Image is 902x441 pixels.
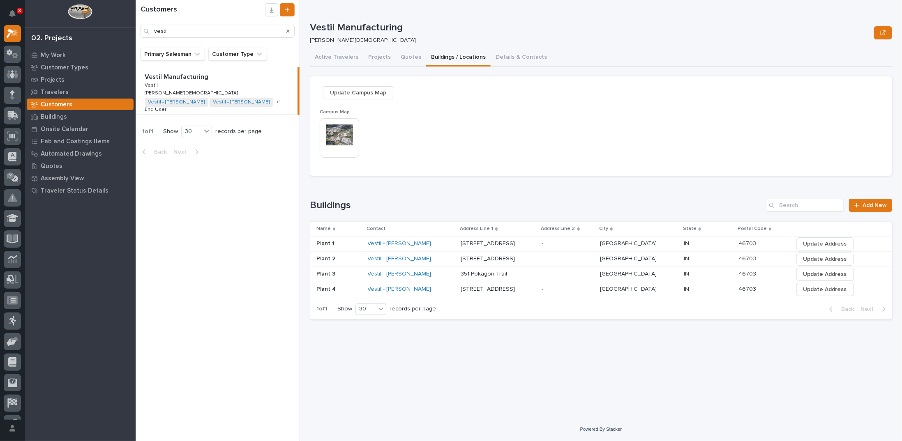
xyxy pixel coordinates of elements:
[25,73,136,86] a: Projects
[310,200,763,211] h1: Buildings
[41,76,65,84] p: Projects
[542,269,545,278] p: -
[323,86,393,99] button: Update Campus Map
[426,49,491,67] button: Buildings / Locations
[149,148,167,156] span: Back
[41,150,102,158] p: Automated Drawings
[796,237,854,250] button: Update Address
[213,99,270,105] a: Vestil - [PERSON_NAME]
[461,239,517,247] p: [STREET_ADDRESS]
[316,269,337,278] p: Plant 3
[145,81,159,88] p: Vestil
[337,305,352,312] p: Show
[863,202,887,208] span: Add New
[738,269,758,278] p: 46703
[316,224,331,233] p: Name
[368,286,431,293] a: Vestil - [PERSON_NAME]
[41,126,88,133] p: Onsite Calendar
[141,25,295,38] input: Search
[215,128,262,135] p: records per page
[136,122,160,142] p: 1 of 1
[25,49,136,61] a: My Work
[541,224,575,233] p: Address Line 2
[276,100,281,105] span: + 1
[396,49,426,67] button: Quotes
[600,254,658,262] p: [GEOGRAPHIC_DATA]
[316,239,336,247] p: Plant 1
[542,284,545,293] p: -
[41,101,72,108] p: Customers
[316,254,337,262] p: Plant 2
[25,135,136,147] a: Fab and Coatings Items
[330,88,386,98] span: Update Campus Map
[580,427,622,432] a: Powered By Stacker
[170,148,205,156] button: Next
[41,187,108,195] p: Traveler Status Details
[766,199,844,212] input: Search
[25,147,136,160] a: Automated Drawings
[857,305,892,313] button: Next
[390,305,436,312] p: records per page
[25,110,136,123] a: Buildings
[796,283,854,296] button: Update Address
[41,113,67,121] p: Buildings
[320,110,350,115] span: Campus Map
[68,4,92,19] img: Workspace Logo
[367,224,386,233] p: Contact
[310,37,867,44] p: [PERSON_NAME][DEMOGRAPHIC_DATA]
[368,255,431,262] a: Vestil - [PERSON_NAME]
[849,199,892,212] a: Add New
[310,299,334,319] p: 1 of 1
[738,239,758,247] p: 46703
[310,266,892,282] tr: Plant 3Plant 3 Vestil - [PERSON_NAME] 351 Pokagon Trail351 Pokagon Trail -- [GEOGRAPHIC_DATA][GEO...
[542,239,545,247] p: -
[599,224,608,233] p: City
[25,123,136,135] a: Onsite Calendar
[310,251,892,266] tr: Plant 2Plant 2 Vestil - [PERSON_NAME] [STREET_ADDRESS][STREET_ADDRESS] -- [GEOGRAPHIC_DATA][GEOGR...
[41,138,110,145] p: Fab and Coatings Items
[684,254,691,262] p: IN
[684,239,691,247] p: IN
[41,64,88,71] p: Customer Types
[41,52,66,59] p: My Work
[141,5,265,14] h1: Customers
[684,284,691,293] p: IN
[600,239,658,247] p: [GEOGRAPHIC_DATA]
[368,271,431,278] a: Vestil - [PERSON_NAME]
[41,89,69,96] p: Travelers
[803,239,847,249] span: Update Address
[461,269,509,278] p: 351 Pokagon Trail
[738,224,767,233] p: Postal Code
[356,305,376,313] div: 30
[310,22,871,34] p: Vestil Manufacturing
[25,86,136,98] a: Travelers
[823,305,857,313] button: Back
[684,269,691,278] p: IN
[145,89,240,96] p: [PERSON_NAME][DEMOGRAPHIC_DATA]
[796,253,854,266] button: Update Address
[25,160,136,172] a: Quotes
[163,128,178,135] p: Show
[145,71,210,81] p: Vestil Manufacturing
[542,254,545,262] p: -
[182,127,201,136] div: 30
[600,284,658,293] p: [GEOGRAPHIC_DATA]
[363,49,396,67] button: Projects
[310,49,363,67] button: Active Travelers
[208,48,267,61] button: Customer Type
[25,184,136,197] a: Traveler Status Details
[803,269,847,279] span: Update Address
[145,105,168,113] p: End User
[803,254,847,264] span: Update Address
[316,284,337,293] p: Plant 4
[460,224,493,233] p: Address Line 1
[461,284,517,293] p: [STREET_ADDRESS]
[860,305,879,313] span: Next
[836,305,854,313] span: Back
[4,5,21,22] button: Notifications
[310,236,892,251] tr: Plant 1Plant 1 Vestil - [PERSON_NAME] [STREET_ADDRESS][STREET_ADDRESS] -- [GEOGRAPHIC_DATA][GEOGR...
[738,254,758,262] p: 46703
[41,175,84,182] p: Assembly View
